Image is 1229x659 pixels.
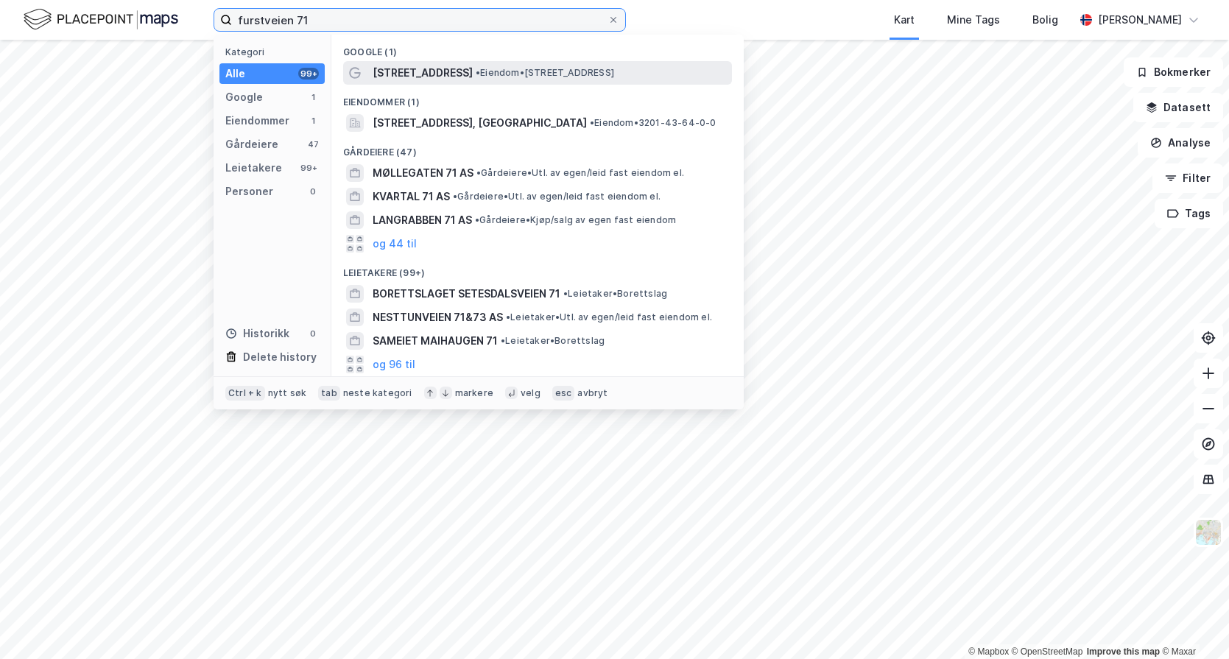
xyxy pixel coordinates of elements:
span: Leietaker • Borettslag [501,335,605,347]
span: SAMEIET MAIHAUGEN 71 [373,332,498,350]
div: 99+ [298,162,319,174]
div: avbryt [577,387,608,399]
input: Søk på adresse, matrikkel, gårdeiere, leietakere eller personer [232,9,608,31]
div: Gårdeiere (47) [331,135,744,161]
span: • [453,191,457,202]
span: • [476,167,481,178]
div: Leietakere (99+) [331,256,744,282]
button: Filter [1152,163,1223,193]
div: Eiendommer [225,112,289,130]
div: Bolig [1032,11,1058,29]
div: 0 [307,186,319,197]
button: Datasett [1133,93,1223,122]
button: Tags [1155,199,1223,228]
div: Leietakere [225,159,282,177]
div: 47 [307,138,319,150]
button: og 96 til [373,356,415,373]
a: OpenStreetMap [1012,646,1083,657]
a: Improve this map [1087,646,1160,657]
div: Gårdeiere [225,135,278,153]
div: Ctrl + k [225,386,265,401]
span: Leietaker • Borettslag [563,288,667,300]
div: Mine Tags [947,11,1000,29]
button: og 44 til [373,235,417,253]
div: Kontrollprogram for chat [1155,588,1229,659]
span: MØLLEGATEN 71 AS [373,164,473,182]
span: Eiendom • [STREET_ADDRESS] [476,67,614,79]
span: • [475,214,479,225]
div: Eiendommer (1) [331,85,744,111]
div: Alle [225,65,245,82]
div: [PERSON_NAME] [1098,11,1182,29]
span: • [563,288,568,299]
span: Gårdeiere • Utl. av egen/leid fast eiendom el. [476,167,684,179]
span: BORETTSLAGET SETESDALSVEIEN 71 [373,285,560,303]
button: Bokmerker [1124,57,1223,87]
span: • [501,335,505,346]
div: Delete history [243,348,317,366]
span: [STREET_ADDRESS], [GEOGRAPHIC_DATA] [373,114,587,132]
div: esc [552,386,575,401]
div: velg [521,387,540,399]
div: 1 [307,115,319,127]
div: 0 [307,328,319,339]
span: Eiendom • 3201-43-64-0-0 [590,117,716,129]
img: Z [1194,518,1222,546]
span: • [590,117,594,128]
div: 99+ [298,68,319,80]
div: Personer [225,183,273,200]
div: Kart [894,11,915,29]
div: neste kategori [343,387,412,399]
span: Gårdeiere • Utl. av egen/leid fast eiendom el. [453,191,661,202]
button: Analyse [1138,128,1223,158]
span: KVARTAL 71 AS [373,188,450,205]
div: Google [225,88,263,106]
span: Gårdeiere • Kjøp/salg av egen fast eiendom [475,214,676,226]
div: Kategori [225,46,325,57]
div: tab [318,386,340,401]
div: nytt søk [268,387,307,399]
span: Leietaker • Utl. av egen/leid fast eiendom el. [506,311,712,323]
div: 1 [307,91,319,103]
span: [STREET_ADDRESS] [373,64,473,82]
span: LANGRABBEN 71 AS [373,211,472,229]
a: Mapbox [968,646,1009,657]
span: • [506,311,510,323]
img: logo.f888ab2527a4732fd821a326f86c7f29.svg [24,7,178,32]
iframe: Chat Widget [1155,588,1229,659]
span: • [476,67,480,78]
div: markere [455,387,493,399]
span: NESTTUNVEIEN 71&73 AS [373,309,503,326]
div: Historikk [225,325,289,342]
div: Google (1) [331,35,744,61]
